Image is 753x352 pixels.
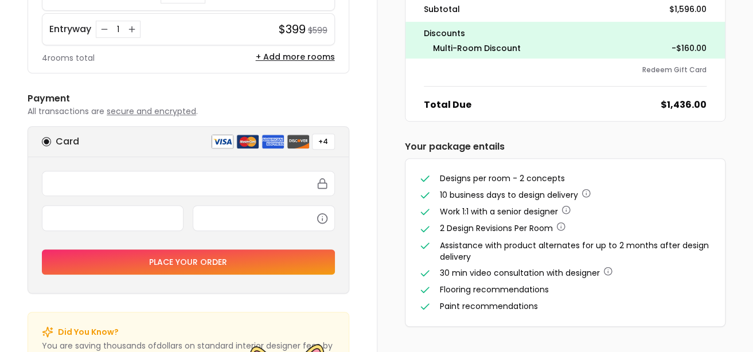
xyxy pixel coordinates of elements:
[49,178,327,189] iframe: Cuadro de entrada seguro del número de tarjeta
[405,140,726,154] h6: Your package entails
[433,42,521,54] dt: Multi-Room Discount
[312,134,335,150] button: +4
[669,3,707,15] dd: $1,596.00
[440,189,578,201] span: 10 business days to design delivery
[256,51,335,62] button: + Add more rooms
[200,213,327,223] iframe: Cuadro de entrada seguro del CVC
[211,134,234,149] img: visa
[49,213,176,223] iframe: Cuadro de entrada seguro de la fecha de vencimiento
[287,134,310,149] img: discover
[107,105,196,117] span: secure and encrypted
[440,284,549,295] span: Flooring recommendations
[440,222,553,234] span: 2 Design Revisions Per Room
[424,98,471,112] dt: Total Due
[424,3,460,15] dt: Subtotal
[440,240,709,263] span: Assistance with product alternates for up to 2 months after design delivery
[308,25,327,36] small: $599
[99,24,110,35] button: Decrease quantity for Entryway
[49,22,91,36] p: Entryway
[440,173,565,184] span: Designs per room - 2 concepts
[440,267,600,279] span: 30 min video consultation with designer
[112,24,124,35] div: 1
[279,21,306,37] h4: $399
[661,98,707,112] dd: $1,436.00
[236,134,259,149] img: mastercard
[28,105,349,117] p: All transactions are .
[440,206,558,217] span: Work 1:1 with a senior designer
[42,249,335,275] button: Place your order
[642,65,707,75] button: Redeem Gift Card
[440,300,538,312] span: Paint recommendations
[126,24,138,35] button: Increase quantity for Entryway
[58,326,119,338] p: Did You Know?
[56,135,79,148] h6: Card
[672,42,707,54] dd: -$160.00
[42,52,95,64] p: 4 rooms total
[424,26,707,40] p: Discounts
[262,134,284,149] img: american express
[28,92,349,105] h6: Payment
